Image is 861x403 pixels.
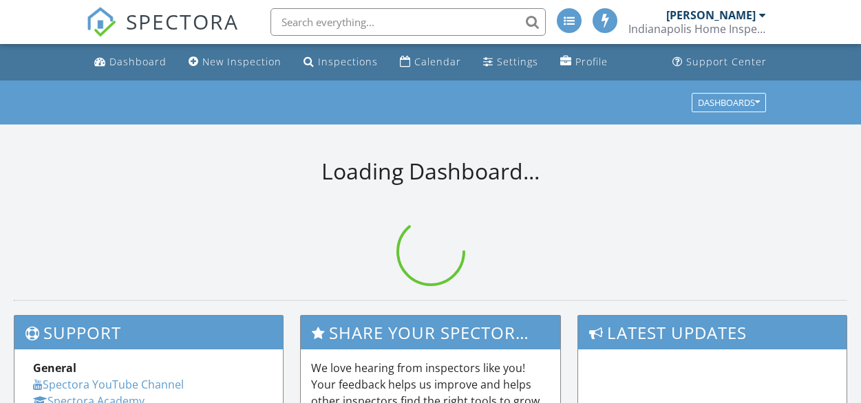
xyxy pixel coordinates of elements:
a: Settings [478,50,544,75]
a: Profile [555,50,613,75]
div: Indianapolis Home Inspections [628,22,766,36]
a: Support Center [667,50,772,75]
a: SPECTORA [86,19,239,47]
div: Profile [575,55,608,68]
h3: Latest Updates [578,316,847,349]
div: Dashboard [109,55,167,68]
h3: Support [14,316,283,349]
div: Inspections [318,55,378,68]
div: Calendar [414,55,461,68]
div: Settings [497,55,538,68]
h3: Share Your Spectora Experience [301,316,561,349]
a: Inspections [298,50,383,75]
div: [PERSON_NAME] [666,8,756,22]
span: SPECTORA [126,7,239,36]
input: Search everything... [270,8,546,36]
div: New Inspection [202,55,281,68]
div: Support Center [686,55,767,68]
button: Dashboards [692,93,766,112]
strong: General [33,360,76,375]
a: Spectora YouTube Channel [33,377,184,392]
img: The Best Home Inspection Software - Spectora [86,7,116,37]
a: Calendar [394,50,467,75]
div: Dashboards [698,98,760,107]
a: Dashboard [89,50,172,75]
a: New Inspection [183,50,287,75]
